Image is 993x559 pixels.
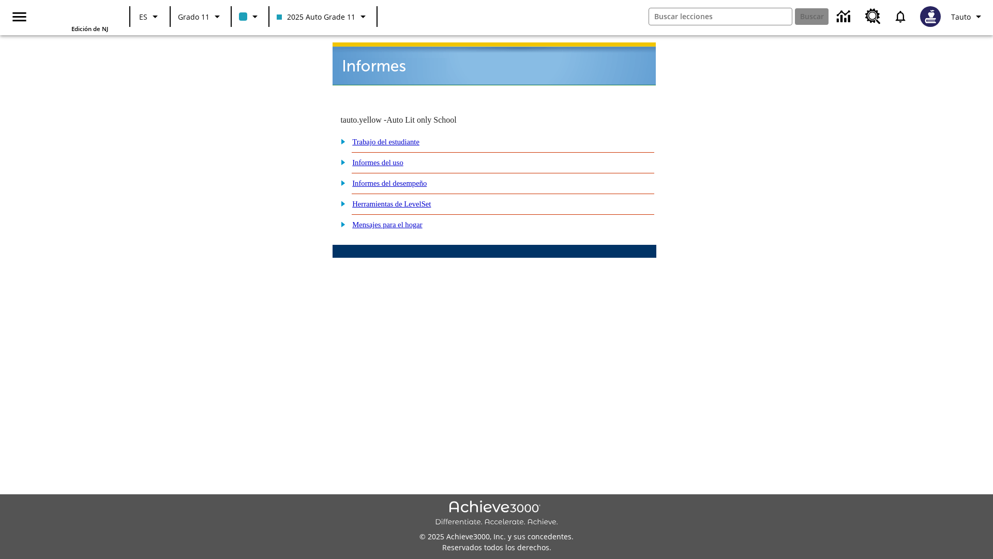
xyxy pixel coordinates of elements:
a: Centro de información [831,3,859,31]
img: Achieve3000 Differentiate Accelerate Achieve [435,501,558,527]
img: plus.gif [335,137,346,146]
span: 2025 Auto Grade 11 [277,11,355,22]
button: Abrir el menú lateral [4,2,35,32]
td: tauto.yellow - [340,115,531,125]
a: Herramientas de LevelSet [352,200,431,208]
span: Grado 11 [178,11,209,22]
a: Informes del desempeño [352,179,427,187]
a: Trabajo del estudiante [352,138,419,146]
a: Informes del uso [352,158,403,167]
nobr: Auto Lit only School [386,115,457,124]
div: Portada [41,3,108,33]
button: Escoja un nuevo avatar [914,3,947,30]
input: Buscar campo [649,8,792,25]
img: plus.gif [335,157,346,167]
img: plus.gif [335,219,346,229]
img: header [333,42,656,85]
span: Edición de NJ [71,25,108,33]
button: Lenguaje: ES, Selecciona un idioma [133,7,167,26]
button: Grado: Grado 11, Elige un grado [174,7,228,26]
img: plus.gif [335,178,346,187]
a: Centro de recursos, Se abrirá en una pestaña nueva. [859,3,887,31]
img: plus.gif [335,199,346,208]
button: Clase: 2025 Auto Grade 11, Selecciona una clase [273,7,373,26]
a: Notificaciones [887,3,914,30]
a: Mensajes para el hogar [352,220,423,229]
button: El color de la clase es azul claro. Cambiar el color de la clase. [235,7,265,26]
button: Perfil/Configuración [947,7,989,26]
span: ES [139,11,147,22]
span: Tauto [951,11,971,22]
img: Avatar [920,6,941,27]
